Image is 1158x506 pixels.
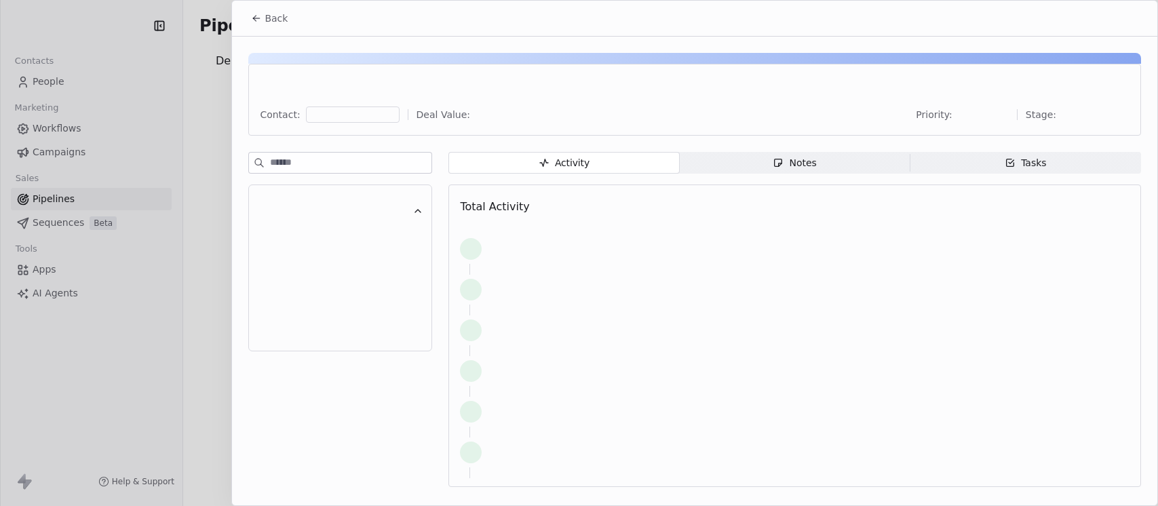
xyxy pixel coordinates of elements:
div: Notes [773,156,816,170]
button: Back [243,6,296,31]
div: Contact: [260,108,300,121]
div: Tasks [1005,156,1047,170]
span: Priority: [916,108,952,121]
span: Stage: [1026,108,1056,121]
span: Deal Value: [417,108,470,121]
span: Back [265,12,288,25]
span: Total Activity [460,200,529,213]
